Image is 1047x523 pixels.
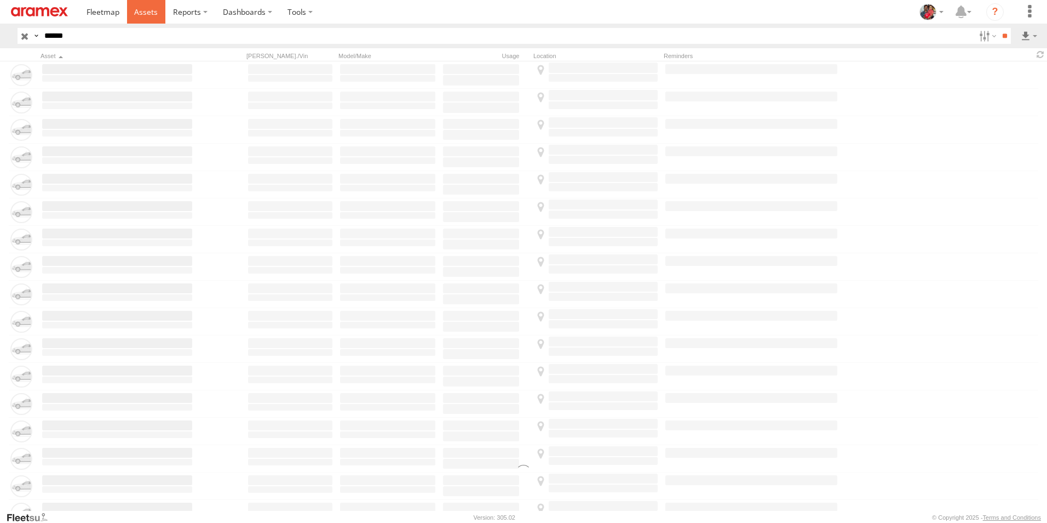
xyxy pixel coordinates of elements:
div: Location [533,52,659,60]
div: Moncy Varghese [916,4,947,20]
label: Export results as... [1020,28,1038,44]
div: © Copyright 2025 - [932,514,1041,521]
a: Visit our Website [6,512,56,523]
div: Model/Make [338,52,437,60]
img: aramex-logo.svg [11,7,68,16]
div: Version: 305.02 [474,514,515,521]
label: Search Query [32,28,41,44]
div: [PERSON_NAME]./Vin [246,52,334,60]
span: Refresh [1034,49,1047,60]
label: Search Filter Options [975,28,998,44]
a: Terms and Conditions [983,514,1041,521]
div: Click to Sort [41,52,194,60]
div: Usage [441,52,529,60]
i: ? [986,3,1004,21]
div: Reminders [664,52,839,60]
